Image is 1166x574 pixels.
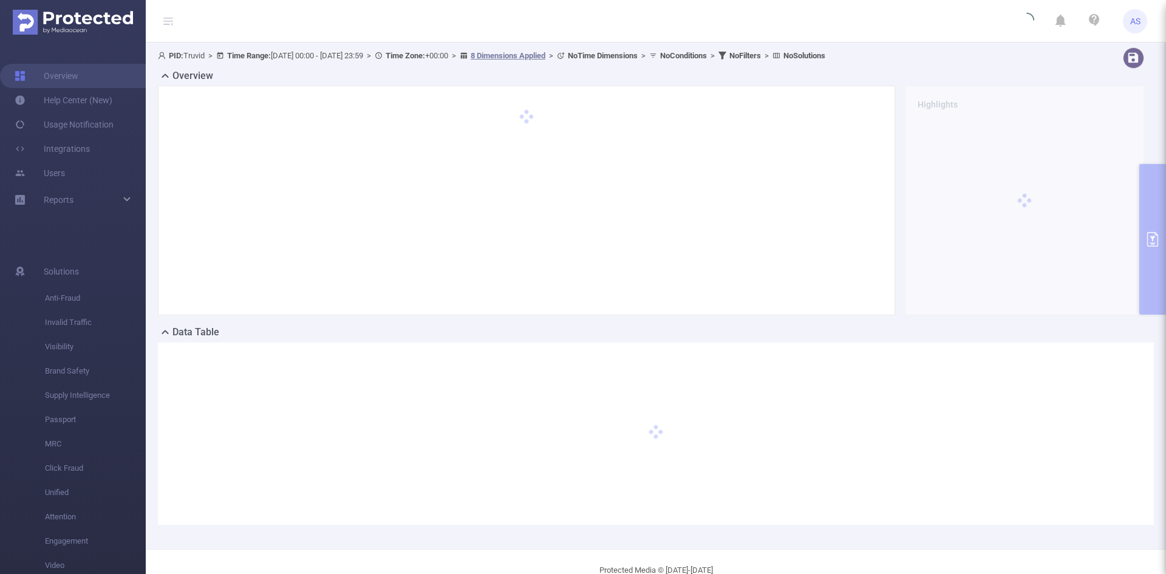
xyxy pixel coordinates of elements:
b: PID: [169,51,183,60]
span: Truvid [DATE] 00:00 - [DATE] 23:59 +00:00 [158,51,825,60]
b: No Conditions [660,51,707,60]
span: MRC [45,432,146,456]
span: Brand Safety [45,359,146,383]
span: > [707,51,718,60]
span: > [205,51,216,60]
span: > [761,51,772,60]
span: Unified [45,480,146,505]
b: Time Zone: [386,51,425,60]
i: icon: loading [1020,13,1034,30]
span: Attention [45,505,146,529]
u: 8 Dimensions Applied [471,51,545,60]
span: > [448,51,460,60]
b: No Solutions [783,51,825,60]
span: Passport [45,408,146,432]
span: Click Fraud [45,456,146,480]
a: Users [15,161,65,185]
span: Solutions [44,259,79,284]
a: Overview [15,64,78,88]
a: Reports [44,188,73,212]
a: Help Center (New) [15,88,112,112]
span: > [545,51,557,60]
span: Supply Intelligence [45,383,146,408]
h2: Overview [172,69,213,83]
a: Integrations [15,137,90,161]
span: Visibility [45,335,146,359]
span: Invalid Traffic [45,310,146,335]
b: No Time Dimensions [568,51,638,60]
span: Engagement [45,529,146,553]
a: Usage Notification [15,112,114,137]
b: No Filters [729,51,761,60]
span: > [363,51,375,60]
i: icon: user [158,52,169,60]
h2: Data Table [172,325,219,340]
span: AS [1130,9,1140,33]
img: Protected Media [13,10,133,35]
span: > [638,51,649,60]
b: Time Range: [227,51,271,60]
span: Anti-Fraud [45,286,146,310]
span: Reports [44,195,73,205]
